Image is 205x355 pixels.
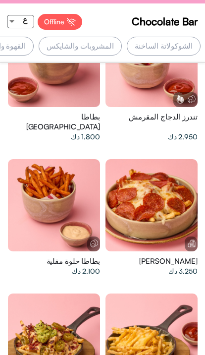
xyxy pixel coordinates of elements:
[127,37,201,56] div: الشوكولاتة الساخنة
[187,239,196,248] img: Dairy.png
[176,95,185,104] img: Gluten.png
[47,256,100,266] span: بطاطا حلوة مقلية
[71,132,100,142] span: 1.800 دك
[168,132,198,142] span: 2.950 دك
[38,14,82,30] div: Offline
[67,18,76,26] img: Offline%20Icon.svg
[23,15,27,24] span: ع
[168,266,198,276] span: 3.250 دك
[187,95,196,104] img: Eggs.png
[129,112,198,122] span: تندرز الدجاج المقرمش
[39,37,122,56] div: المشروبات والشايكس
[139,256,198,266] span: [PERSON_NAME]
[132,14,198,29] span: Chocolate Bar
[72,266,100,276] span: 2.100 دك
[8,112,100,132] span: بطاطا [GEOGRAPHIC_DATA]
[90,239,99,248] img: Eggs.png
